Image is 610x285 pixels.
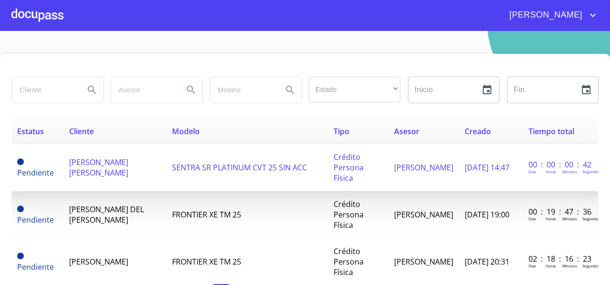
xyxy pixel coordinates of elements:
span: Pendiente [17,206,24,212]
span: [PERSON_NAME] DEL [PERSON_NAME] [69,204,144,225]
p: Horas [546,216,556,221]
span: [PERSON_NAME] [394,256,453,267]
span: [PERSON_NAME] [394,209,453,220]
p: Horas [546,263,556,268]
span: Crédito Persona Física [334,152,364,183]
button: account of current user [502,8,599,23]
span: Pendiente [17,253,24,259]
span: Modelo [172,126,200,137]
p: Segundos [582,263,600,268]
button: Search [180,79,203,101]
button: Search [81,79,103,101]
p: Segundos [582,169,600,174]
span: Pendiente [17,262,54,272]
span: [PERSON_NAME] [394,162,453,173]
span: Pendiente [17,158,24,165]
span: [DATE] 20:31 [465,256,509,267]
p: Horas [546,169,556,174]
span: SENTRA SR PLATINUM CVT 25 SIN ACC [172,162,307,173]
span: Creado [465,126,491,137]
span: Tiempo total [529,126,574,137]
input: search [210,77,275,103]
p: Dias [529,216,536,221]
span: Pendiente [17,167,54,178]
span: Estatus [17,126,44,137]
input: search [111,77,176,103]
span: Pendiente [17,215,54,225]
span: [PERSON_NAME] [PERSON_NAME] [69,157,128,178]
p: Dias [529,169,536,174]
p: Minutos [562,216,577,221]
p: 02 : 18 : 16 : 23 [529,254,593,264]
span: [DATE] 19:00 [465,209,509,220]
p: Dias [529,263,536,268]
span: [PERSON_NAME] [69,256,128,267]
span: FRONTIER XE TM 25 [172,256,241,267]
span: [DATE] 14:47 [465,162,509,173]
p: 00 : 19 : 47 : 36 [529,206,593,217]
input: search [12,77,77,103]
p: 00 : 00 : 00 : 42 [529,159,593,170]
p: Minutos [562,169,577,174]
p: Minutos [562,263,577,268]
span: Crédito Persona Física [334,246,364,277]
span: Tipo [334,126,349,137]
span: Crédito Persona Física [334,199,364,230]
div: ​ [309,77,400,102]
span: Asesor [394,126,419,137]
span: Cliente [69,126,94,137]
p: Segundos [582,216,600,221]
span: FRONTIER XE TM 25 [172,209,241,220]
span: [PERSON_NAME] [502,8,587,23]
button: Search [279,79,302,101]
